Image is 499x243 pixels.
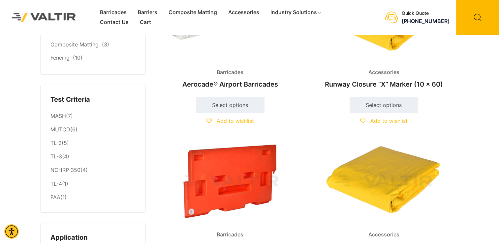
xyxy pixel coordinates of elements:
a: Composite Matting [50,41,99,48]
div: Accessibility Menu [4,224,19,239]
a: Select options for “Aerocade® Airport Barricades” [196,97,265,113]
a: TL-4 [50,180,62,187]
a: MUTCD [50,126,70,133]
h4: Test Criteria [50,95,136,105]
h4: Application [50,233,136,243]
li: (4) [50,164,136,177]
div: Quick Quote [402,11,450,16]
a: Composite Matting [163,8,223,17]
img: Accessories [313,139,455,225]
span: (10) [73,54,82,61]
a: Industry Solutions [265,8,327,17]
span: Barricades [212,230,248,240]
a: MASH [50,113,66,119]
li: (6) [50,123,136,137]
li: (7) [50,109,136,123]
a: call (888) 496-3625 [402,18,450,24]
a: Contact Us [94,17,134,27]
li: (5) [50,137,136,150]
a: FAA [50,194,60,201]
span: Accessories [363,230,404,240]
h2: Runway Closure “X” Marker (10 x 60) [313,77,455,92]
img: Barricades [159,139,301,225]
h2: Aerocade® Airport Barricades [159,77,301,92]
a: TL-2 [50,140,62,146]
a: Select options for “Runway Closure “X” Marker (10 x 60)” [350,97,418,113]
span: (3) [102,41,109,48]
span: Accessories [363,67,404,77]
img: Valtir Rentals [5,6,83,28]
li: (4) [50,150,136,164]
li: (1) [50,191,136,202]
a: Barriers [132,8,163,17]
span: Add to wishlist [217,118,254,124]
a: TL-3 [50,153,62,160]
a: Accessories [223,8,265,17]
li: (1) [50,177,136,191]
a: Barricades [94,8,132,17]
span: Barricades [212,67,248,77]
a: Fencing [50,54,70,61]
a: Add to wishlist [360,118,408,124]
span: Add to wishlist [370,118,408,124]
a: Cart [134,17,157,27]
a: NCHRP 350 [50,167,80,173]
a: Add to wishlist [206,118,254,124]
